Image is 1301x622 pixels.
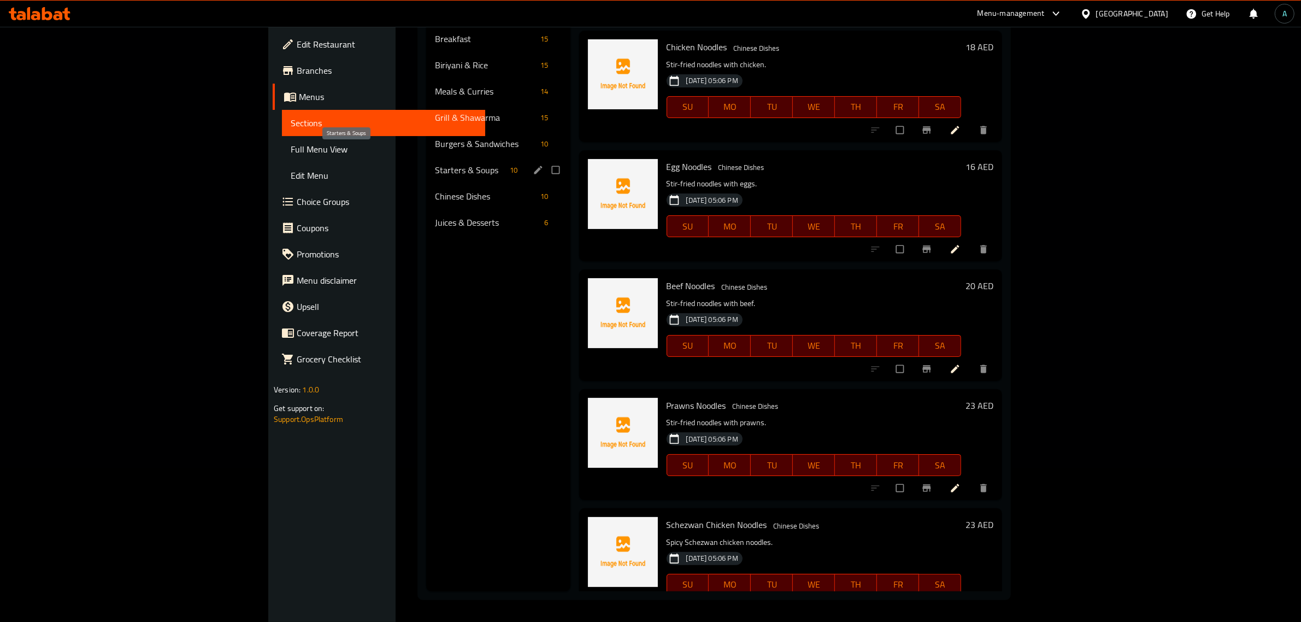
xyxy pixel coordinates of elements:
[755,577,788,592] span: TU
[877,335,919,357] button: FR
[881,338,915,354] span: FR
[793,335,835,357] button: WE
[835,574,877,596] button: TH
[835,215,877,237] button: TH
[297,195,477,208] span: Choice Groups
[714,161,769,174] div: Chinese Dishes
[667,574,709,596] button: SU
[273,320,486,346] a: Coverage Report
[540,216,552,229] div: items
[540,218,552,228] span: 6
[531,163,548,177] button: edit
[672,577,705,592] span: SU
[978,7,1045,20] div: Menu-management
[729,42,784,55] span: Chinese Dishes
[426,157,570,183] div: Starters & Soups10edit
[839,338,873,354] span: TH
[588,398,658,468] img: Prawns Noodles
[709,335,751,357] button: MO
[672,219,705,234] span: SU
[751,96,793,118] button: TU
[273,346,486,372] a: Grocery Checklist
[881,99,915,115] span: FR
[291,116,477,130] span: Sections
[505,165,522,175] span: 10
[667,335,709,357] button: SU
[274,401,324,415] span: Get support on:
[972,118,998,142] button: delete
[667,517,767,533] span: Schezwan Chicken Noodles
[273,57,486,84] a: Branches
[966,517,993,532] h6: 23 AED
[536,137,552,150] div: items
[923,219,957,234] span: SA
[709,215,751,237] button: MO
[426,52,570,78] div: Biriyani & Rice15
[291,143,477,156] span: Full Menu View
[713,99,746,115] span: MO
[713,338,746,354] span: MO
[667,454,709,476] button: SU
[966,159,993,174] h6: 16 AED
[667,177,962,191] p: Stir-fried noodles with eggs.
[839,219,873,234] span: TH
[751,215,793,237] button: TU
[536,85,552,98] div: items
[536,34,552,44] span: 15
[793,574,835,596] button: WE
[426,26,570,52] div: Breakfast15
[274,383,301,397] span: Version:
[282,136,486,162] a: Full Menu View
[297,248,477,261] span: Promotions
[273,189,486,215] a: Choice Groups
[877,215,919,237] button: FR
[667,416,962,430] p: Stir-fried noodles with prawns.
[923,338,957,354] span: SA
[950,483,963,494] a: Edit menu item
[751,454,793,476] button: TU
[435,58,536,72] span: Biriyani & Rice
[672,99,705,115] span: SU
[919,215,961,237] button: SA
[672,338,705,354] span: SU
[797,457,831,473] span: WE
[435,163,505,177] span: Starters & Soups
[755,219,788,234] span: TU
[890,478,913,498] span: Select to update
[728,400,783,413] span: Chinese Dishes
[890,239,913,260] span: Select to update
[299,90,477,103] span: Menus
[667,39,727,55] span: Chicken Noodles
[297,300,477,313] span: Upsell
[797,577,831,592] span: WE
[835,335,877,357] button: TH
[302,383,319,397] span: 1.0.0
[793,215,835,237] button: WE
[839,577,873,592] span: TH
[877,96,919,118] button: FR
[667,536,962,549] p: Spicy Schezwan chicken noodles.
[297,64,477,77] span: Branches
[536,60,552,71] span: 15
[682,75,743,86] span: [DATE] 05:06 PM
[672,457,705,473] span: SU
[713,219,746,234] span: MO
[667,58,962,72] p: Stir-fried noodles with chicken.
[435,137,536,150] span: Burgers & Sandwiches
[923,457,957,473] span: SA
[435,190,536,203] span: Chinese Dishes
[755,99,788,115] span: TU
[709,96,751,118] button: MO
[273,294,486,320] a: Upsell
[588,517,658,587] img: Schezwan Chicken Noodles
[877,574,919,596] button: FR
[682,314,743,325] span: [DATE] 05:06 PM
[274,412,343,426] a: Support.OpsPlatform
[282,162,486,189] a: Edit Menu
[297,326,477,339] span: Coverage Report
[793,454,835,476] button: WE
[972,237,998,261] button: delete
